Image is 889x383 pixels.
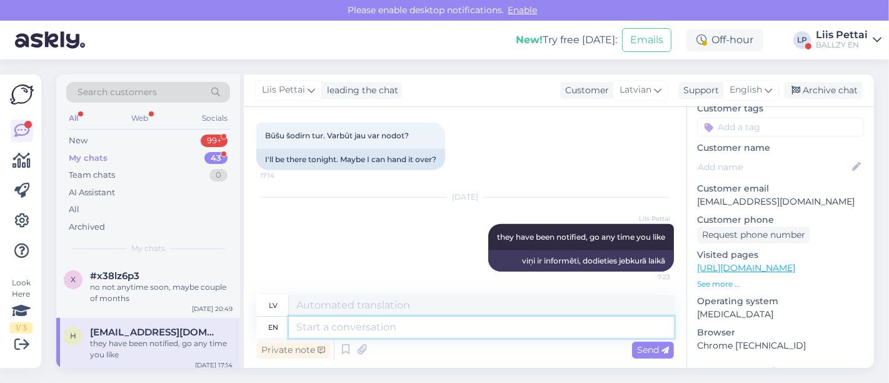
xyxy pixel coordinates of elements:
[516,33,617,48] div: Try free [DATE]:
[620,83,651,97] span: Latvian
[71,275,76,284] span: x
[623,272,670,282] span: 7:23
[269,295,278,316] div: lv
[784,82,863,99] div: Archive chat
[10,277,33,334] div: Look Here
[131,243,165,254] span: My chats
[697,326,864,339] p: Browser
[69,169,115,181] div: Team chats
[623,214,670,223] span: Liis Pettai
[505,4,541,16] span: Enable
[204,152,228,165] div: 43
[69,152,108,165] div: My chats
[697,227,810,243] div: Request phone number
[322,84,398,97] div: leading the chat
[697,102,864,115] p: Customer tags
[816,30,868,40] div: Liis Pettai
[90,327,220,338] span: his@inbox.lv
[10,322,33,334] div: 1 / 3
[209,169,228,181] div: 0
[192,304,233,314] div: [DATE] 20:49
[260,171,307,180] span: 17:14
[686,29,763,51] div: Off-hour
[90,338,233,360] div: they have been notified, go any time you like
[697,248,864,262] p: Visited pages
[78,86,157,99] span: Search customers
[622,28,671,52] button: Emails
[90,270,139,282] span: #x38lz6p3
[697,195,864,208] p: [EMAIL_ADDRESS][DOMAIN_NAME]
[516,34,543,46] b: New!
[265,131,409,140] span: Būšu šodirn tur. Varbūt jau var nodot?
[256,191,674,203] div: [DATE]
[256,342,330,359] div: Private note
[69,203,79,216] div: All
[730,83,762,97] span: English
[70,331,76,340] span: h
[497,232,665,242] span: they have been notified, go any time you like
[793,31,811,49] div: LP
[697,141,864,155] p: Customer name
[90,282,233,304] div: no not anytime soon, maybe couple of months
[199,110,230,126] div: Socials
[488,250,674,272] div: viņi ir informēti, dodieties jebkurā laikā
[697,278,864,290] p: See more ...
[256,149,445,170] div: I'll be there tonight. Maybe I can hand it over?
[678,84,719,97] div: Support
[637,344,669,355] span: Send
[697,182,864,195] p: Customer email
[69,221,105,233] div: Archived
[697,118,864,136] input: Add a tag
[201,135,228,147] div: 99+
[697,213,864,227] p: Customer phone
[69,135,88,147] div: New
[10,84,34,105] img: Askly Logo
[698,160,850,174] input: Add name
[697,365,864,376] div: Extra
[269,317,279,338] div: en
[129,110,151,126] div: Web
[816,30,881,50] a: Liis PettaiBALLZY EN
[66,110,81,126] div: All
[560,84,609,97] div: Customer
[195,360,233,370] div: [DATE] 17:14
[697,262,795,273] a: [URL][DOMAIN_NAME]
[816,40,868,50] div: BALLZY EN
[697,295,864,308] p: Operating system
[69,186,115,199] div: AI Assistant
[697,339,864,352] p: Chrome [TECHNICAL_ID]
[697,308,864,321] p: [MEDICAL_DATA]
[262,83,305,97] span: Liis Pettai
